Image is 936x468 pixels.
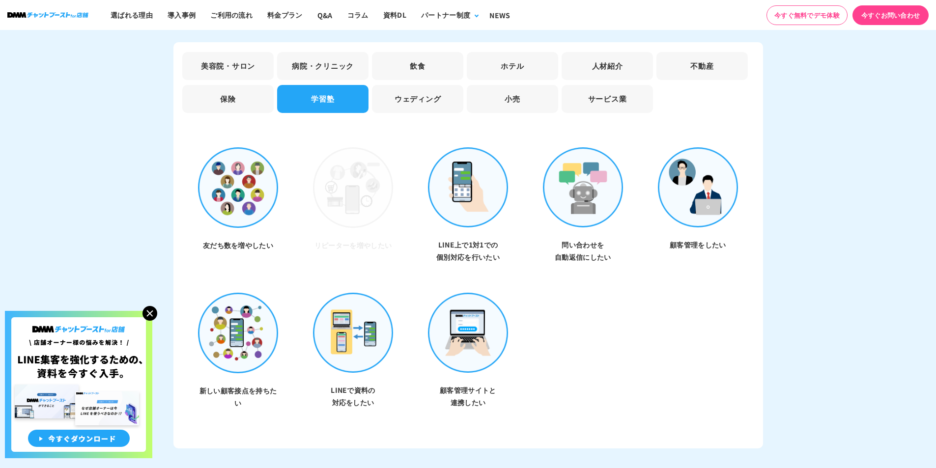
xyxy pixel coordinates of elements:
li: ウェディング [372,85,463,113]
h3: 顧客管理サイトと 連携したい [428,384,509,409]
h3: 顧客管理をしたい [658,239,738,251]
h3: LINE上で1対1での 個別対応を行いたい [428,239,509,263]
li: 病院・クリニック [277,52,369,80]
li: 飲食 [372,52,463,80]
img: ロゴ [7,12,88,18]
li: 人材紹介 [562,52,653,80]
li: 不動産 [656,52,748,80]
li: 学習塾 [277,85,369,113]
h3: 友だち数を増やしたい [198,239,279,251]
h3: LINEで資料の 対応をしたい [313,384,394,409]
div: パートナー制度 [421,10,470,20]
a: 今すぐ無料でデモ体験 [766,5,848,25]
a: 店舗オーナー様の悩みを解決!LINE集客を狂化するための資料を今すぐ入手! [5,311,152,323]
h3: 新しい顧客接点を持ちたい [198,385,279,409]
h3: リピーターを増やしたい [313,239,394,251]
li: ホテル [467,52,558,80]
li: サービス業 [562,85,653,113]
h3: 問い合わせを 自動返信にしたい [543,239,624,263]
li: 保険 [182,85,274,113]
img: 店舗オーナー様の悩みを解決!LINE集客を狂化するための資料を今すぐ入手! [5,311,152,458]
a: 今すぐお問い合わせ [852,5,929,25]
li: 小売 [467,85,558,113]
li: 美容院・サロン [182,52,274,80]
